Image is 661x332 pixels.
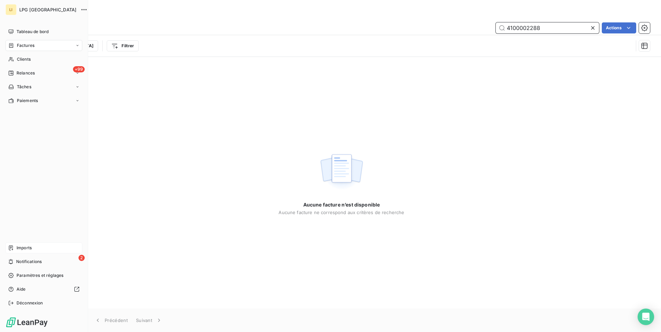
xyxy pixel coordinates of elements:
[17,29,49,35] span: Tableau de bord
[19,7,76,12] span: LPG [GEOGRAPHIC_DATA]
[17,245,32,251] span: Imports
[17,300,43,306] span: Déconnexion
[16,259,42,265] span: Notifications
[6,4,17,15] div: LI
[17,84,31,90] span: Tâches
[6,284,82,295] a: Aide
[17,272,63,279] span: Paramètres et réglages
[107,40,138,51] button: Filtrer
[319,150,364,193] img: empty state
[638,309,654,325] div: Open Intercom Messenger
[73,66,85,72] span: +99
[78,255,85,261] span: 2
[279,210,404,215] span: Aucune facture ne correspond aux critères de recherche
[602,22,636,33] button: Actions
[17,70,35,76] span: Relances
[90,313,132,328] button: Précédent
[132,313,167,328] button: Suivant
[17,286,26,292] span: Aide
[17,56,31,62] span: Clients
[6,317,48,328] img: Logo LeanPay
[303,201,380,208] span: Aucune facture n’est disponible
[496,22,599,33] input: Rechercher
[17,42,34,49] span: Factures
[17,98,38,104] span: Paiements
